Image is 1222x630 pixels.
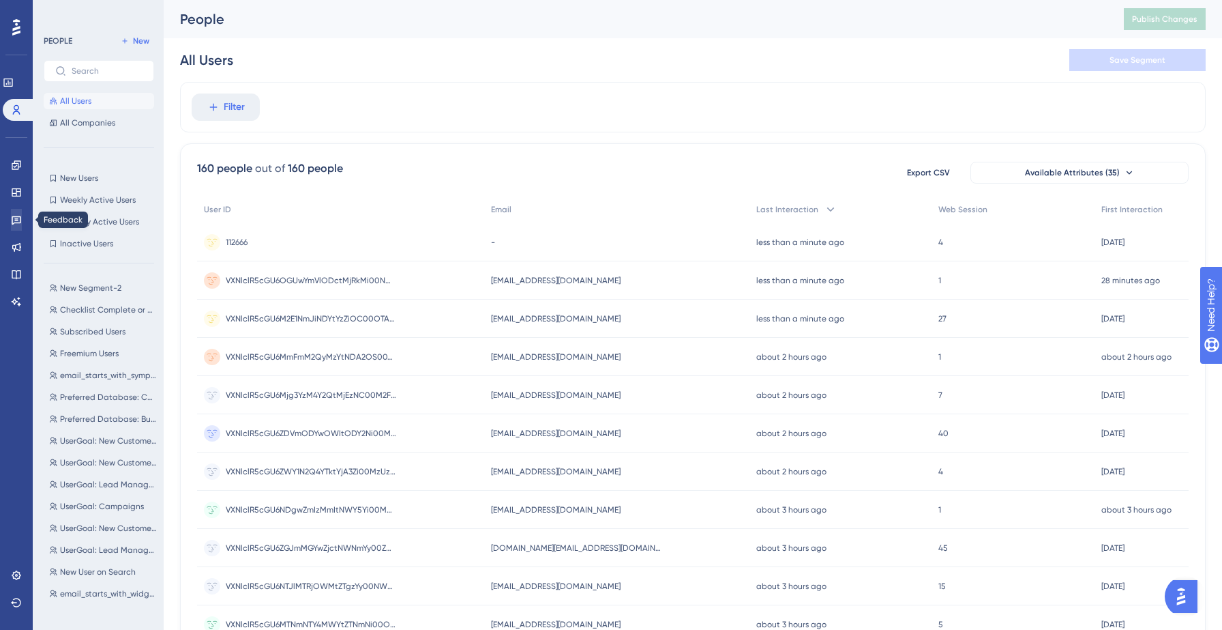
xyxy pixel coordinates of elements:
[44,520,162,536] button: UserGoal: New Customers
[60,545,157,556] span: UserGoal: Lead Management
[133,35,149,46] span: New
[756,620,826,629] time: about 3 hours ago
[204,204,231,215] span: User ID
[907,167,950,178] span: Export CSV
[756,204,818,215] span: Last Interaction
[44,302,162,318] button: Checklist Complete or Dismissed
[938,390,942,401] span: 7
[491,581,621,592] span: [EMAIL_ADDRESS][DOMAIN_NAME]
[226,390,396,401] span: VXNlclR5cGU6Mjg3YzM4Y2QtMjEzNC00M2FmLWEyYjctOTBjOGNjNDJhNTVj
[60,588,157,599] span: email_starts_with_widget
[197,160,252,177] div: 160 people
[44,235,154,252] button: Inactive Users
[970,162,1189,184] button: Available Attributes (35)
[60,392,157,403] span: Preferred Database: Consumer
[44,115,154,131] button: All Companies
[1132,14,1197,25] span: Publish Changes
[1101,390,1124,400] time: [DATE]
[60,304,157,315] span: Checklist Complete or Dismissed
[938,619,943,630] span: 5
[1101,314,1124,324] time: [DATE]
[60,457,157,468] span: UserGoal: New Customers, Campaigns
[44,280,162,296] button: New Segment-2
[44,170,154,186] button: New Users
[491,237,495,248] span: -
[44,389,162,405] button: Preferred Database: Consumer
[491,313,621,324] span: [EMAIL_ADDRESS][DOMAIN_NAME]
[756,238,844,247] time: less than a minute ago
[60,414,157,425] span: Preferred Database: Business
[60,283,121,293] span: New Segment-2
[226,428,396,439] span: VXNlclR5cGU6ZDVmODYwOWItODY2Ni00M2EwLTljMDItNDNhMDZiZjU2Nzc3
[1101,238,1124,247] time: [DATE]
[491,275,621,286] span: [EMAIL_ADDRESS][DOMAIN_NAME]
[1109,55,1165,66] span: Save Segment
[938,237,943,248] span: 4
[60,117,115,128] span: All Companies
[44,455,162,471] button: UserGoal: New Customers, Campaigns
[1101,505,1172,515] time: about 3 hours ago
[44,586,162,602] button: email_starts_with_widget
[44,35,72,46] div: PEOPLE
[1069,49,1206,71] button: Save Segment
[44,433,162,449] button: UserGoal: New Customers, Lead Management
[44,367,162,384] button: email_starts_with_symphony
[180,51,233,70] div: All Users
[938,204,987,215] span: Web Session
[1101,352,1172,362] time: about 2 hours ago
[226,504,396,515] span: VXNlclR5cGU6NDgwZmIzMmItNWY5Yi00MWRiLWFkZGYtOWM4ZjZmN2I3ZGFl
[60,501,144,512] span: UserGoal: Campaigns
[1025,167,1120,178] span: Available Attributes (35)
[938,543,948,554] span: 45
[44,345,162,362] button: Freemium Users
[756,314,844,324] time: less than a minute ago
[116,33,154,49] button: New
[60,567,136,577] span: New User on Search
[288,160,343,177] div: 160 people
[255,160,285,177] div: out of
[44,542,162,558] button: UserGoal: Lead Management
[491,619,621,630] span: [EMAIL_ADDRESS][DOMAIN_NAME]
[938,466,943,477] span: 4
[60,523,157,534] span: UserGoal: New Customers
[1101,620,1124,629] time: [DATE]
[938,428,949,439] span: 40
[60,326,125,337] span: Subscribed Users
[60,216,139,227] span: Monthly Active Users
[192,94,260,121] button: Filter
[60,370,157,381] span: email_starts_with_symphony
[491,204,511,215] span: Email
[756,276,844,285] time: less than a minute ago
[60,435,157,446] span: UserGoal: New Customers, Lead Management
[756,582,826,591] time: about 3 hours ago
[226,313,396,324] span: VXNlclR5cGU6M2E1NmJiNDYtYzZiOC00OTAyLWE1ODEtMWEwZmYwNTNmZTE3
[756,429,826,438] time: about 2 hours ago
[60,195,136,205] span: Weekly Active Users
[44,214,154,230] button: Monthly Active Users
[60,173,98,184] span: New Users
[1101,276,1160,285] time: 28 minutes ago
[938,581,946,592] span: 15
[226,466,396,477] span: VXNlclR5cGU6ZWY1N2Q4YTktYjA3Zi00MzUzLTg5OWQtNTFiM2VlNmM5MjFl
[1101,543,1124,553] time: [DATE]
[1101,467,1124,476] time: [DATE]
[756,543,826,553] time: about 3 hours ago
[60,96,91,106] span: All Users
[226,237,248,248] span: 112666
[44,411,162,427] button: Preferred Database: Business
[44,93,154,109] button: All Users
[44,324,162,340] button: Subscribed Users
[491,466,621,477] span: [EMAIL_ADDRESS][DOMAIN_NAME]
[938,275,941,286] span: 1
[224,99,245,115] span: Filter
[1101,582,1124,591] time: [DATE]
[756,505,826,515] time: about 3 hours ago
[938,313,947,324] span: 27
[491,504,621,515] span: [EMAIL_ADDRESS][DOMAIN_NAME]
[894,162,962,184] button: Export CSV
[491,543,661,554] span: [DOMAIN_NAME][EMAIL_ADDRESS][DOMAIN_NAME]
[1101,429,1124,438] time: [DATE]
[756,467,826,476] time: about 2 hours ago
[1165,576,1206,617] iframe: UserGuiding AI Assistant Launcher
